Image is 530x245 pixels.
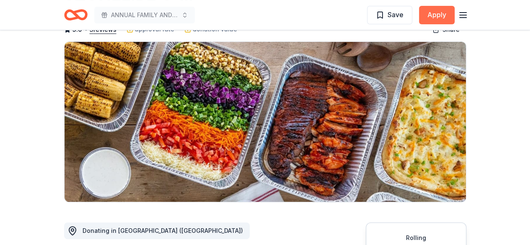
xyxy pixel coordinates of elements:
[111,10,178,20] span: ANNUAL FAMILY AND COMMUNITY FIELD TRIP
[64,5,88,25] a: Home
[376,233,456,243] div: Rolling
[65,42,466,202] img: Image for STONEFIRE Grill
[83,227,243,234] span: Donating in [GEOGRAPHIC_DATA] ([GEOGRAPHIC_DATA])
[94,7,195,23] button: ANNUAL FAMILY AND COMMUNITY FIELD TRIP
[419,6,455,24] button: Apply
[84,26,87,33] span: •
[388,9,403,20] span: Save
[367,6,412,24] button: Save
